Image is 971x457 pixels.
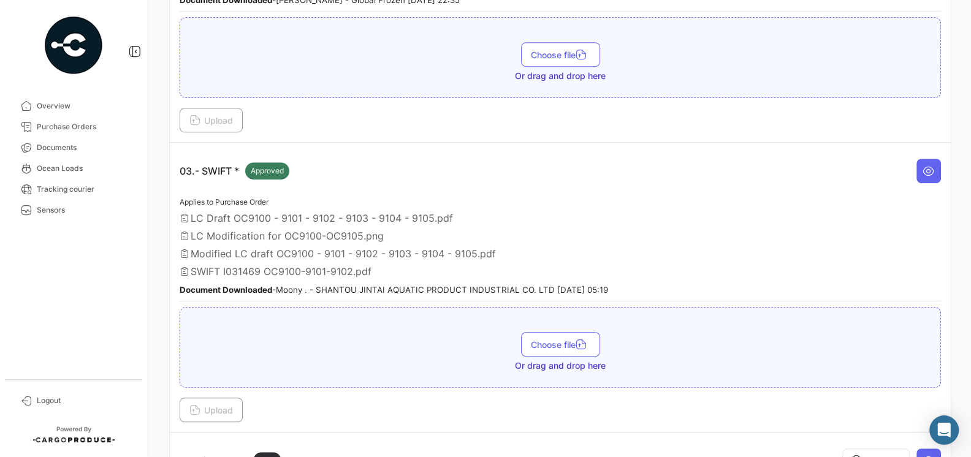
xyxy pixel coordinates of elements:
p: 03.- SWIFT * [180,162,289,179]
span: Logout [37,395,132,406]
a: Overview [10,96,137,116]
span: LC Modification for OC9100-OC9105.png [191,230,384,242]
a: Tracking courier [10,179,137,200]
small: - Moony . - SHANTOU JINTAI AQUATIC PRODUCT INDUSTRIAL CO. LTD [DATE] 05:19 [180,285,608,295]
span: Choose file [531,339,590,350]
a: Purchase Orders [10,116,137,137]
div: Abrir Intercom Messenger [929,415,959,445]
b: Document Downloaded [180,285,272,295]
button: Choose file [521,332,600,357]
button: Choose file [521,42,600,67]
span: Tracking courier [37,184,132,195]
span: Sensors [37,205,132,216]
span: SWIFT I031469 OC9100-9101-9102.pdf [191,265,371,278]
a: Sensors [10,200,137,221]
span: Applies to Purchase Order [180,197,268,206]
span: Documents [37,142,132,153]
span: Upload [189,115,233,126]
span: Or drag and drop here [515,360,606,372]
span: Choose file [531,50,590,60]
span: LC Draft OC9100 - 9101 - 9102 - 9103 - 9104 - 9105.pdf [191,212,453,224]
span: Or drag and drop here [515,70,606,82]
span: Modified LC draft OC9100 - 9101 - 9102 - 9103 - 9104 - 9105.pdf [191,247,496,260]
span: Overview [37,100,132,111]
span: Approved [251,165,284,176]
span: Purchase Orders [37,121,132,132]
a: Ocean Loads [10,158,137,179]
button: Upload [180,398,243,422]
span: Upload [189,405,233,415]
button: Upload [180,108,243,132]
span: Ocean Loads [37,163,132,174]
img: powered-by.png [43,15,104,76]
a: Documents [10,137,137,158]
